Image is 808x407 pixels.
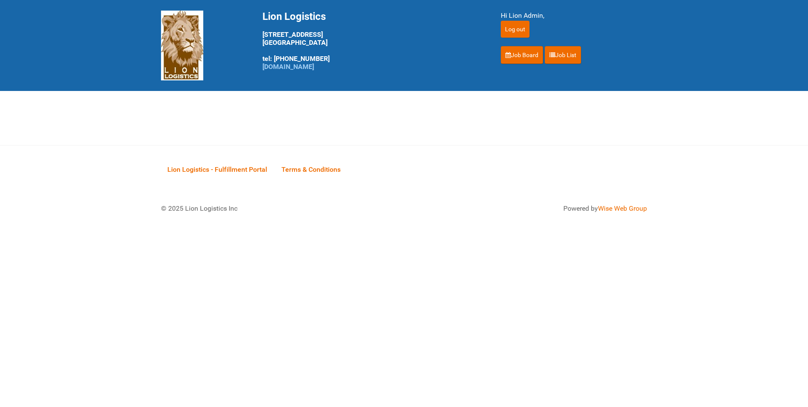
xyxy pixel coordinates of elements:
[275,156,347,182] a: Terms & Conditions
[262,11,326,22] span: Lion Logistics
[281,165,341,173] span: Terms & Conditions
[501,21,530,38] input: Log out
[545,46,581,64] a: Job List
[161,156,273,182] a: Lion Logistics - Fulfillment Portal
[501,46,543,64] a: Job Board
[501,11,647,21] div: Hi Lion Admin,
[262,63,314,71] a: [DOMAIN_NAME]
[415,203,647,214] div: Powered by
[155,197,400,220] div: © 2025 Lion Logistics Inc
[167,165,267,173] span: Lion Logistics - Fulfillment Portal
[598,204,647,212] a: Wise Web Group
[161,41,203,49] a: Lion Logistics
[161,11,203,80] img: Lion Logistics
[262,11,480,71] div: [STREET_ADDRESS] [GEOGRAPHIC_DATA] tel: [PHONE_NUMBER]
